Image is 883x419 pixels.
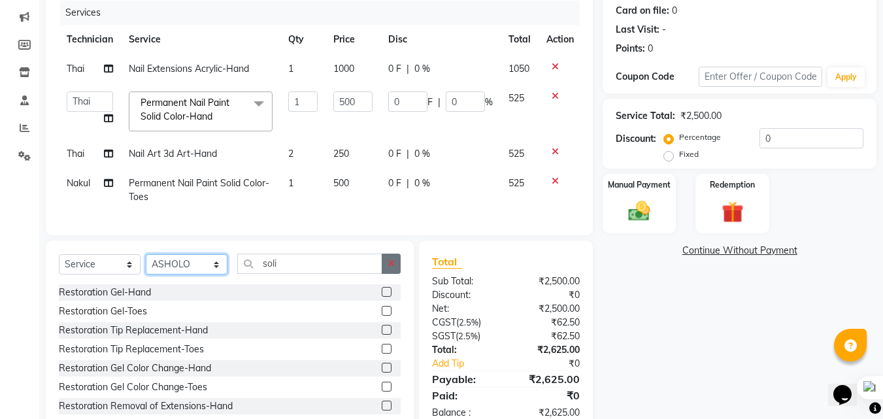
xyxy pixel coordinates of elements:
div: ₹62.50 [506,316,590,329]
div: Services [60,1,590,25]
div: ₹0 [506,388,590,403]
span: Permanent Nail Paint Solid Color-Hand [141,97,229,122]
span: F [427,95,433,109]
div: ₹2,500.00 [506,275,590,288]
span: | [407,176,409,190]
span: 1 [288,63,293,75]
span: 1050 [508,63,529,75]
div: Payable: [422,371,506,387]
span: Total [432,255,462,269]
span: 1 [288,177,293,189]
span: 0 % [414,62,430,76]
div: Points: [616,42,645,56]
img: _gift.svg [715,199,750,226]
span: 250 [333,148,349,159]
span: CGST [432,316,456,328]
div: ( ) [422,329,506,343]
div: ₹62.50 [506,329,590,343]
div: ₹0 [506,288,590,302]
span: Nail Extensions Acrylic-Hand [129,63,249,75]
div: Restoration Tip Replacement-Hand [59,324,208,337]
div: ₹2,625.00 [506,343,590,357]
a: Continue Without Payment [605,244,874,258]
div: Coupon Code [616,70,698,84]
span: 0 F [388,147,401,161]
div: Sub Total: [422,275,506,288]
div: ( ) [422,316,506,329]
span: 2 [288,148,293,159]
div: Net: [422,302,506,316]
span: Thai [67,63,84,75]
th: Technician [59,25,121,54]
span: % [485,95,493,109]
div: Service Total: [616,109,675,123]
th: Total [501,25,539,54]
span: Nail Art 3d Art-Hand [129,148,217,159]
span: 0 % [414,176,430,190]
span: | [407,147,409,161]
span: 1000 [333,63,354,75]
label: Redemption [710,179,755,191]
th: Service [121,25,280,54]
div: Restoration Gel-Toes [59,305,147,318]
span: 0 F [388,62,401,76]
span: Thai [67,148,84,159]
span: 525 [508,92,524,104]
th: Disc [380,25,501,54]
div: ₹2,625.00 [506,371,590,387]
a: Add Tip [422,357,520,371]
span: 0 F [388,176,401,190]
div: Restoration Tip Replacement-Toes [59,343,204,356]
span: 500 [333,177,349,189]
div: Restoration Removal of Extensions-Hand [59,399,233,413]
div: Restoration Gel Color Change-Toes [59,380,207,394]
div: ₹0 [520,357,590,371]
a: x [212,110,218,122]
span: SGST [432,330,456,342]
label: Manual Payment [608,179,671,191]
div: Discount: [422,288,506,302]
th: Action [539,25,582,54]
span: | [438,95,441,109]
th: Price [325,25,380,54]
div: Card on file: [616,4,669,18]
div: Restoration Gel-Hand [59,286,151,299]
span: 0 % [414,147,430,161]
span: Nakul [67,177,90,189]
span: 525 [508,148,524,159]
div: 0 [672,4,677,18]
div: Restoration Gel Color Change-Hand [59,361,211,375]
input: Enter Offer / Coupon Code [699,67,822,87]
div: Last Visit: [616,23,659,37]
input: Search or Scan [237,254,382,274]
span: Permanent Nail Paint Solid Color-Toes [129,177,269,203]
div: Total: [422,343,506,357]
label: Percentage [679,131,721,143]
div: - [662,23,666,37]
label: Fixed [679,148,699,160]
span: 2.5% [458,331,478,341]
span: 525 [508,177,524,189]
img: _cash.svg [622,199,657,224]
div: ₹2,500.00 [506,302,590,316]
div: 0 [648,42,653,56]
button: Apply [827,67,865,87]
div: Paid: [422,388,506,403]
span: 2.5% [459,317,478,327]
th: Qty [280,25,325,54]
iframe: chat widget [828,367,870,406]
div: ₹2,500.00 [680,109,722,123]
div: Discount: [616,132,656,146]
span: | [407,62,409,76]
